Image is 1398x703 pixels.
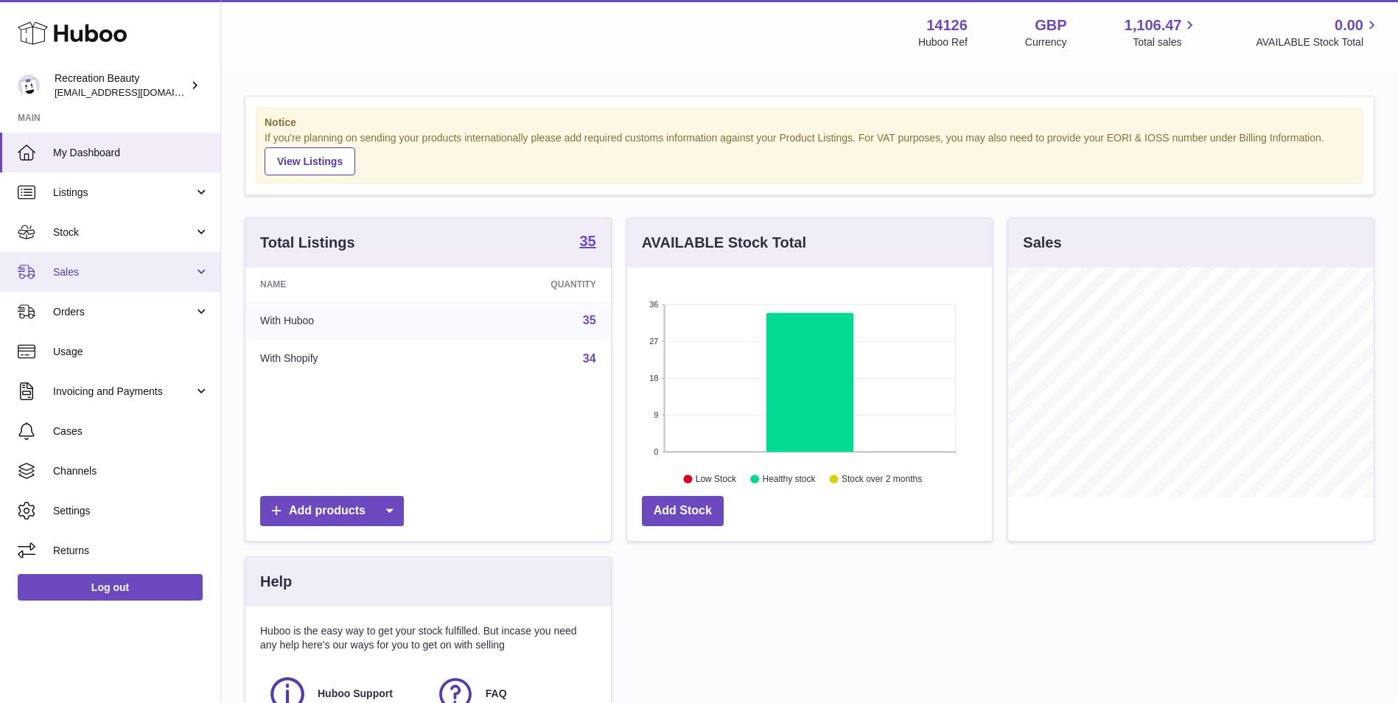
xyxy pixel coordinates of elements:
div: If you're planning on sending your products internationally please add required customs informati... [265,131,1355,175]
span: Returns [53,544,209,558]
span: Listings [53,186,194,200]
div: Currency [1025,35,1067,49]
a: 1,106.47 Total sales [1125,15,1199,49]
th: Quantity [442,267,610,301]
a: Log out [18,574,203,601]
strong: 14126 [926,15,968,35]
strong: 35 [579,234,595,248]
a: 35 [579,234,595,251]
text: 0 [654,447,658,456]
span: AVAILABLE Stock Total [1256,35,1380,49]
span: Usage [53,345,209,359]
p: Huboo is the easy way to get your stock fulfilled. But incase you need any help here's our ways f... [260,624,596,652]
span: Huboo Support [318,687,393,701]
h3: Help [260,572,292,592]
span: Sales [53,265,194,279]
a: View Listings [265,147,355,175]
span: Channels [53,464,209,478]
img: customercare@recreationbeauty.com [18,74,40,97]
text: 18 [649,374,658,382]
div: Huboo Ref [918,35,968,49]
text: 27 [649,337,658,346]
span: FAQ [486,687,507,701]
span: 1,106.47 [1125,15,1182,35]
text: 36 [649,300,658,309]
span: My Dashboard [53,146,209,160]
h3: Total Listings [260,233,355,253]
strong: Notice [265,116,1355,130]
th: Name [245,267,442,301]
h3: Sales [1023,233,1061,253]
a: 0.00 AVAILABLE Stock Total [1256,15,1380,49]
text: Stock over 2 months [842,474,922,484]
a: Add Stock [642,496,724,526]
strong: GBP [1035,15,1066,35]
text: 9 [654,410,658,419]
td: With Shopify [245,340,442,378]
a: 35 [583,314,596,326]
span: 0.00 [1335,15,1363,35]
span: Orders [53,305,194,319]
div: Recreation Beauty [55,71,187,99]
span: Settings [53,504,209,518]
h3: AVAILABLE Stock Total [642,233,806,253]
span: Invoicing and Payments [53,385,194,399]
span: [EMAIL_ADDRESS][DOMAIN_NAME] [55,86,217,98]
a: 34 [583,352,596,365]
span: Stock [53,225,194,239]
span: Cases [53,424,209,438]
td: With Huboo [245,301,442,340]
span: Total sales [1133,35,1198,49]
text: Low Stock [696,474,737,484]
text: Healthy stock [762,474,816,484]
a: Add products [260,496,404,526]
